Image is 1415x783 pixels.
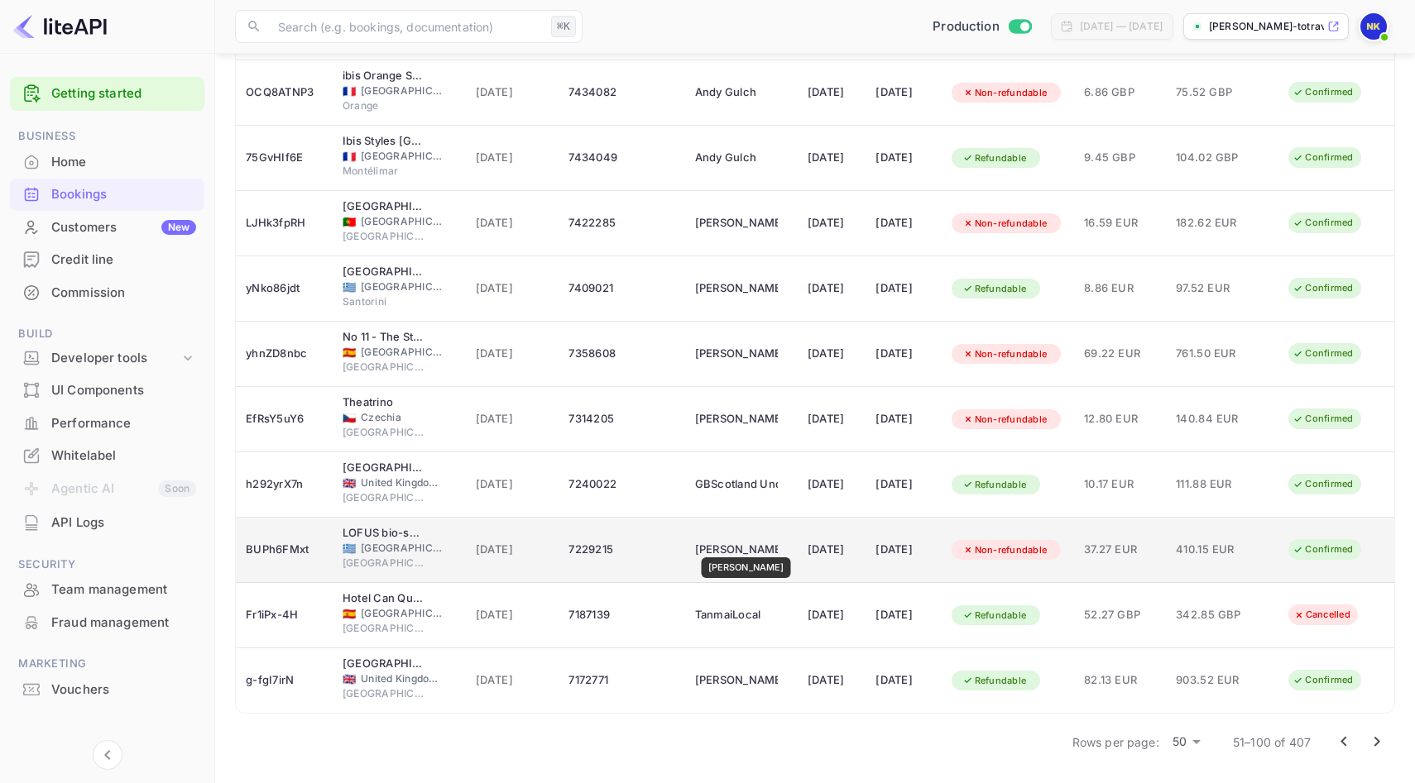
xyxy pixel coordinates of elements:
div: 7409021 [568,275,674,302]
div: [DATE] [808,406,856,432]
div: [DATE] [808,145,856,171]
div: Confirmed [1282,278,1364,298]
div: Nikolas Kampas [695,210,778,236]
span: [DATE] [476,279,549,298]
div: [DATE] [875,667,931,694]
div: Theatrino [343,394,425,411]
span: Production [933,17,1000,36]
span: 75.52 GBP [1176,84,1259,102]
span: [DATE] [476,345,549,363]
div: Cancelled [1283,604,1361,625]
div: 7240022 [568,471,674,498]
div: Hotel Kalma [343,264,425,280]
div: yhnZD8nbc [246,341,323,367]
div: 7434049 [568,145,674,171]
div: Refundable [952,148,1038,169]
div: [DATE] [875,210,931,236]
div: [DATE] [875,602,931,628]
div: Getting started [10,77,204,111]
div: Team management [51,580,196,599]
span: Business [10,127,204,146]
div: [DATE] [808,537,856,563]
span: Portugal [343,217,356,227]
span: Build [10,325,204,343]
div: Refundable [952,671,1038,691]
span: 69.22 EUR [1084,345,1156,363]
span: [GEOGRAPHIC_DATA] [361,214,444,229]
div: 50 [1166,730,1206,754]
div: Pablo Ceballos [695,667,778,694]
span: [DATE] [476,541,549,559]
div: [DATE] [808,341,856,367]
div: Fraud management [51,614,196,633]
div: Non-refundable [952,213,1058,234]
div: Developer tools [51,349,180,368]
span: 12.80 EUR [1084,410,1156,428]
button: Go to previous page [1327,725,1360,758]
span: France [343,86,356,97]
span: [DATE] [476,606,549,624]
div: Team management [10,574,204,606]
div: Greta Hewison [695,537,778,563]
span: Czechia [361,410,444,425]
div: [DATE] [875,79,931,106]
div: LOFUS bio-suites [343,525,425,542]
div: 7172771 [568,667,674,694]
span: Spain [343,609,356,619]
div: Lucy Paterson [695,275,778,302]
span: United Kingdom of [GEOGRAPHIC_DATA] and [GEOGRAPHIC_DATA] [361,671,444,686]
div: [DATE] — [DATE] [1080,19,1163,34]
span: Spain [343,347,356,358]
div: Confirmed [1282,147,1364,168]
div: [DATE] [808,667,856,694]
div: Confirmed [1282,343,1364,364]
div: Bookings [51,185,196,204]
span: 182.62 EUR [1176,214,1259,232]
span: [DATE] [476,84,549,102]
div: Emily Dydymska [695,406,778,432]
a: Team management [10,574,204,604]
div: Vouchers [51,680,196,699]
div: API Logs [51,513,196,532]
span: 104.02 GBP [1176,149,1259,167]
span: [GEOGRAPHIC_DATA] [361,345,444,360]
div: Hotel Dom Carlos Park [343,198,425,215]
div: ⌘K [551,16,576,37]
span: [GEOGRAPHIC_DATA] [343,360,425,375]
div: [DATE] [808,275,856,302]
div: Andy Gulch [695,145,778,171]
span: 761.50 EUR [1176,345,1259,363]
span: [GEOGRAPHIC_DATA] [361,84,444,98]
div: Whitelabel [51,446,196,466]
span: [GEOGRAPHIC_DATA] [343,229,425,244]
span: 82.13 EUR [1084,671,1156,690]
div: [DATE] [808,79,856,106]
a: Fraud management [10,607,204,637]
div: Non-refundable [952,83,1058,103]
div: OCQ8ATNP3 [246,79,323,106]
div: No 11 - The Streets Apartments [343,329,425,346]
span: [GEOGRAPHIC_DATA] [343,686,425,701]
a: Getting started [51,84,196,103]
span: France [343,151,356,162]
a: API Logs [10,507,204,537]
span: Czechia [343,413,356,423]
div: Confirmed [1282,408,1364,429]
div: Home [51,153,196,172]
p: [PERSON_NAME]-totrave... [1209,19,1324,34]
span: [DATE] [476,410,549,428]
span: [GEOGRAPHIC_DATA] [361,279,444,294]
div: [DATE] [875,145,931,171]
div: h292yrX7n [246,471,323,498]
div: [DATE] [808,602,856,628]
span: [GEOGRAPHIC_DATA] [343,621,425,636]
div: Refundable [952,279,1038,299]
div: [DATE] [875,341,931,367]
div: Commission [10,277,204,309]
span: [GEOGRAPHIC_DATA] [361,606,444,621]
span: Santorini [343,294,425,309]
div: Non-refundable [952,409,1058,430]
span: 111.88 EUR [1176,475,1259,494]
div: Fraud management [10,607,204,639]
div: New [161,220,196,235]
